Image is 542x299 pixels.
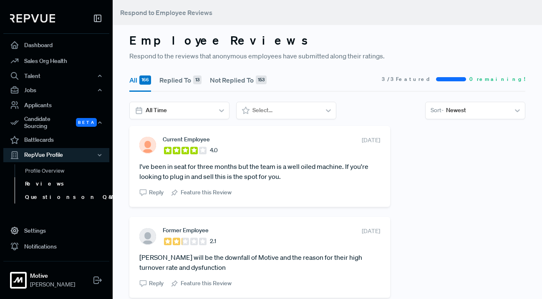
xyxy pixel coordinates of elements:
div: 166 [139,75,151,85]
a: Settings [3,223,109,239]
strong: Motive [30,271,75,280]
a: Applicants [3,97,109,113]
button: Talent [3,69,109,83]
span: 2.1 [210,237,216,246]
span: Respond to Employee Reviews [120,8,212,17]
div: 153 [256,75,267,85]
span: Current Employee [163,136,210,143]
span: Reply [149,188,164,197]
span: Sort - [431,106,444,115]
span: Reply [149,279,164,288]
button: Candidate Sourcing Beta [3,113,109,132]
span: 4.0 [210,146,218,155]
img: Motive [12,274,25,287]
a: MotiveMotive[PERSON_NAME] [3,261,109,292]
span: 3 / 3 Featured [382,75,433,83]
span: [PERSON_NAME] [30,280,75,289]
a: Sales Org Health [3,53,109,69]
span: 0 remaining! [469,75,525,83]
a: Reviews [15,177,121,191]
article: [PERSON_NAME] will be the downfall of Motive and the reason for their high turnover rate and dysf... [139,252,380,272]
button: Jobs [3,83,109,97]
a: Profile Overview [15,164,121,178]
span: [DATE] [362,136,380,145]
button: RepVue Profile [3,148,109,162]
a: Notifications [3,239,109,254]
a: Questions on Q&A [15,191,121,204]
article: I've been in seat for three months but the team is a well oiled machine. If you're looking to plu... [139,161,380,181]
h3: Employee Reviews [129,33,525,48]
p: Respond to the reviews that anonymous employees have submitted along their ratings. [129,51,525,61]
span: Beta [76,118,97,127]
button: All 166 [129,68,151,92]
a: Battlecards [3,132,109,148]
span: Former Employee [163,227,209,234]
span: Feature this Review [181,279,232,288]
span: Feature this Review [181,188,232,197]
span: [DATE] [362,227,380,236]
div: 13 [193,75,202,85]
button: Replied To 13 [159,68,202,92]
img: RepVue [10,14,55,23]
a: Dashboard [3,37,109,53]
div: Candidate Sourcing [3,113,109,132]
button: Not Replied To 153 [210,68,267,92]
